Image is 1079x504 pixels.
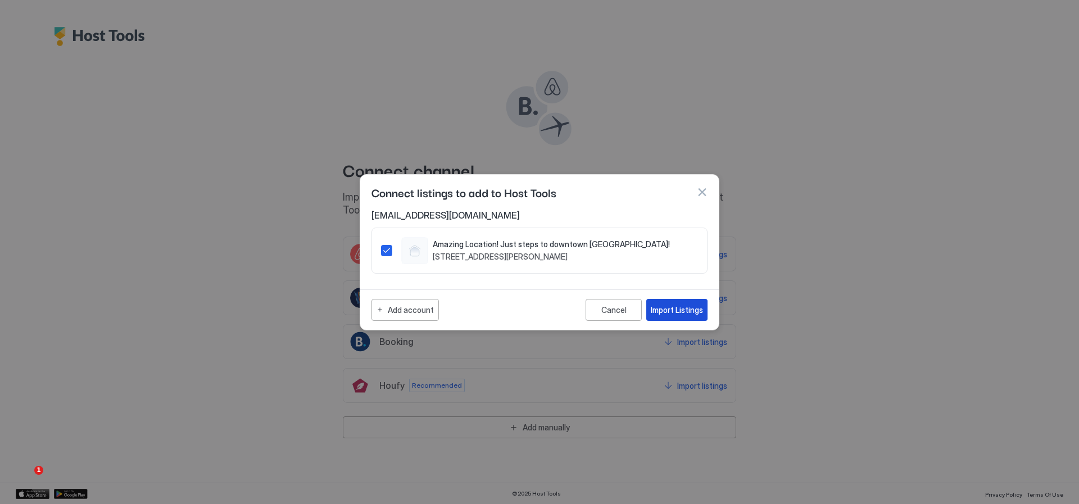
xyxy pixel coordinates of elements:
[651,304,703,316] div: Import Listings
[601,305,627,315] div: Cancel
[371,299,439,321] button: Add account
[586,299,642,321] button: Cancel
[388,304,434,316] div: Add account
[433,252,670,262] span: [STREET_ADDRESS][PERSON_NAME]
[433,239,670,249] span: Amazing Location! Just steps to downtown [GEOGRAPHIC_DATA]!
[371,210,708,221] span: [EMAIL_ADDRESS][DOMAIN_NAME]
[646,299,708,321] button: Import Listings
[381,237,698,264] div: 1497336972907766160
[34,466,43,475] span: 1
[371,184,556,201] span: Connect listings to add to Host Tools
[11,466,38,493] iframe: Intercom live chat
